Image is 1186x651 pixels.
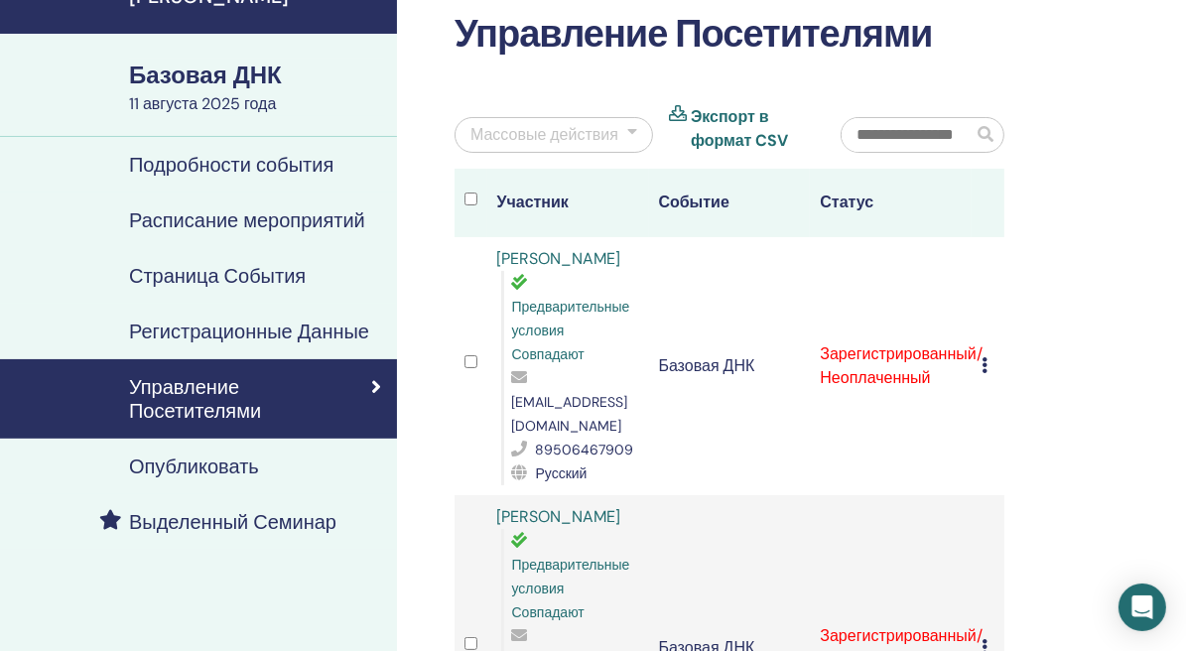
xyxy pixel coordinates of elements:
span: Предварительные условия Совпадают [512,556,630,621]
span: 89506467909 [536,441,634,458]
a: Экспорт в формат CSV [691,105,811,153]
ya-tr-span: Управление Посетителями [129,374,261,424]
ya-tr-span: Регистрационные Данные [129,319,369,344]
ya-tr-span: Событие [659,192,729,212]
a: [PERSON_NAME] [497,248,621,269]
ya-tr-span: Подробности события [129,152,333,178]
ya-tr-span: Базовая ДНК [659,355,755,376]
a: Базовая ДНК11 августа 2025 года [117,59,397,116]
ya-tr-span: Страница События [129,263,306,289]
ya-tr-span: Участник [497,192,569,212]
ya-tr-span: Опубликовать [129,454,259,479]
div: Откройте Интерком-Мессенджер [1119,584,1166,631]
ya-tr-span: [EMAIL_ADDRESS][DOMAIN_NAME] [512,393,628,435]
a: [PERSON_NAME] [497,506,621,527]
ya-tr-span: Базовая ДНК [129,60,282,90]
ya-tr-span: Расписание мероприятий [129,207,365,233]
ya-tr-span: Выделенный Семинар [129,509,336,535]
ya-tr-span: Русский [536,464,588,482]
ya-tr-span: Предварительные условия Совпадают [512,298,630,363]
ya-tr-span: Управление Посетителями [455,9,933,59]
ya-tr-span: Экспорт в формат CSV [691,106,788,151]
ya-tr-span: 11 августа 2025 года [129,93,276,114]
ya-tr-span: Статус [820,192,873,212]
ya-tr-span: Массовые действия [470,124,618,145]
